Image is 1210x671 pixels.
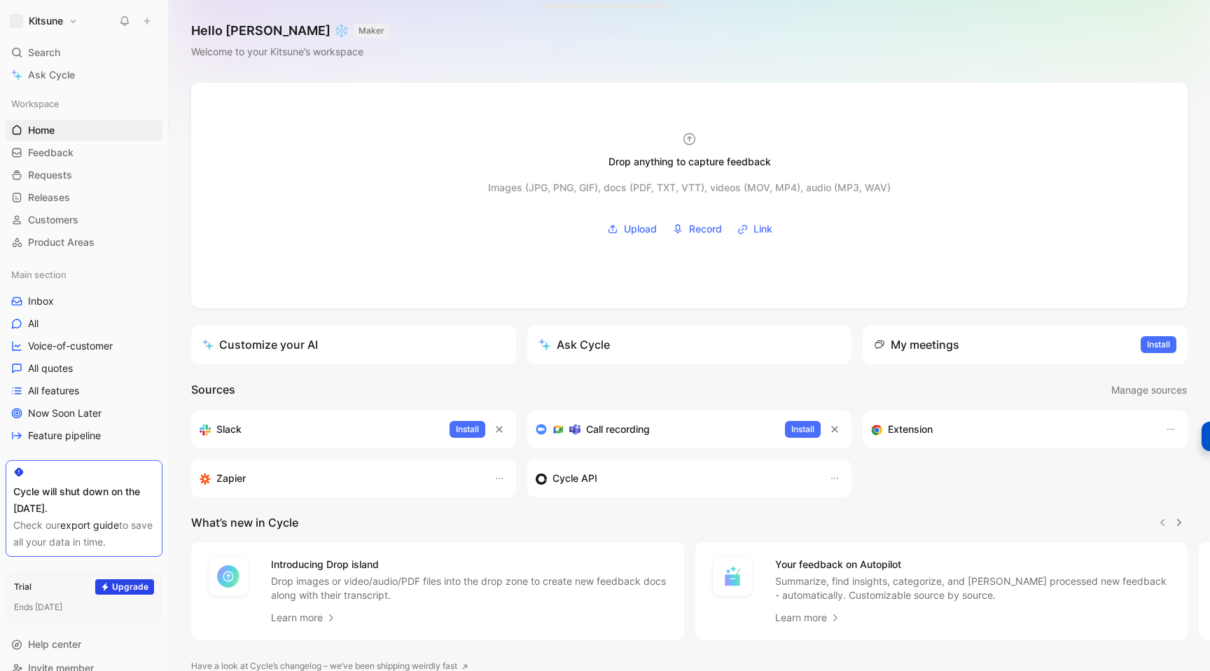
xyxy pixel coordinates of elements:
[1111,381,1188,399] button: Manage sources
[536,421,774,438] div: Record & transcribe meetings from Zoom, Meet & Teams.
[28,361,73,375] span: All quotes
[6,264,162,446] div: Main sectionInboxAllVoice-of-customerAll quotesAll featuresNow Soon LaterFeature pipeline
[28,191,70,205] span: Releases
[14,580,32,594] div: Trial
[6,42,162,63] div: Search
[6,142,162,163] a: Feedback
[456,422,479,436] span: Install
[732,219,777,240] button: Link
[28,67,75,83] span: Ask Cycle
[1111,382,1187,399] span: Manage sources
[552,470,597,487] h3: Cycle API
[775,609,841,626] a: Learn more
[888,421,933,438] h3: Extension
[538,336,610,353] div: Ask Cycle
[28,146,74,160] span: Feedback
[28,429,101,443] span: Feature pipeline
[271,574,667,602] p: Drop images or video/audio/PDF files into the drop zone to create new feedback docs along with th...
[775,556,1171,573] h4: Your feedback on Autopilot
[6,403,162,424] a: Now Soon Later
[450,421,485,438] button: Install
[28,294,54,308] span: Inbox
[60,519,119,531] a: export guide
[791,422,814,436] span: Install
[191,514,298,531] h2: What’s new in Cycle
[216,421,242,438] h3: Slack
[6,380,162,401] a: All features
[689,221,722,237] span: Record
[536,470,816,487] div: Sync customers & send feedback from custom sources. Get inspired by our favorite use case
[6,358,162,379] a: All quotes
[28,638,81,650] span: Help center
[28,339,113,353] span: Voice-of-customer
[191,381,235,399] h2: Sources
[609,153,771,170] div: Drop anything to capture feedback
[28,213,78,227] span: Customers
[6,291,162,312] a: Inbox
[202,336,318,353] div: Customize your AI
[527,325,852,364] button: Ask Cycle
[14,600,154,614] div: Ends [DATE]
[28,406,102,420] span: Now Soon Later
[13,517,155,551] div: Check our to save all your data in time.
[1147,338,1170,352] span: Install
[586,421,650,438] h3: Call recording
[216,470,246,487] h3: Zapier
[874,336,959,353] div: My meetings
[753,221,772,237] span: Link
[6,425,162,446] a: Feature pipeline
[871,421,1151,438] div: Capture feedback from anywhere on the web
[488,179,891,196] div: Images (JPG, PNG, GIF), docs (PDF, TXT, VTT), videos (MOV, MP4), audio (MP3, WAV)
[28,317,39,331] span: All
[6,264,162,285] div: Main section
[191,43,389,60] div: Welcome to your Kitsune’s workspace
[624,221,657,237] span: Upload
[354,24,389,38] button: MAKER
[28,235,95,249] span: Product Areas
[6,187,162,208] a: Releases
[785,421,821,438] button: Install
[28,44,60,61] span: Search
[602,219,662,240] button: Upload
[775,574,1171,602] p: Summarize, find insights, categorize, and [PERSON_NAME] processed new feedback - automatically. C...
[1141,336,1176,353] button: Install
[28,123,55,137] span: Home
[28,168,72,182] span: Requests
[29,15,63,27] h1: Kitsune
[200,421,438,438] div: Sync your customers, send feedback and get updates in Slack
[6,165,162,186] a: Requests
[6,335,162,357] a: Voice-of-customer
[191,22,389,39] h1: Hello [PERSON_NAME] ❄️
[6,313,162,334] a: All
[6,93,162,114] div: Workspace
[11,268,67,282] span: Main section
[28,384,79,398] span: All features
[200,470,480,487] div: Capture feedback from thousands of sources with Zapier (survey results, recordings, sheets, etc).
[191,325,516,364] a: Customize your AI
[6,120,162,141] a: Home
[6,64,162,85] a: Ask Cycle
[6,232,162,253] a: Product Areas
[667,219,727,240] button: Record
[11,97,60,111] span: Workspace
[95,579,154,595] button: Upgrade
[13,483,155,517] div: Cycle will shut down on the [DATE].
[271,556,667,573] h4: Introducing Drop island
[6,11,81,31] button: Kitsune
[6,209,162,230] a: Customers
[271,609,337,626] a: Learn more
[6,634,162,655] div: Help center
